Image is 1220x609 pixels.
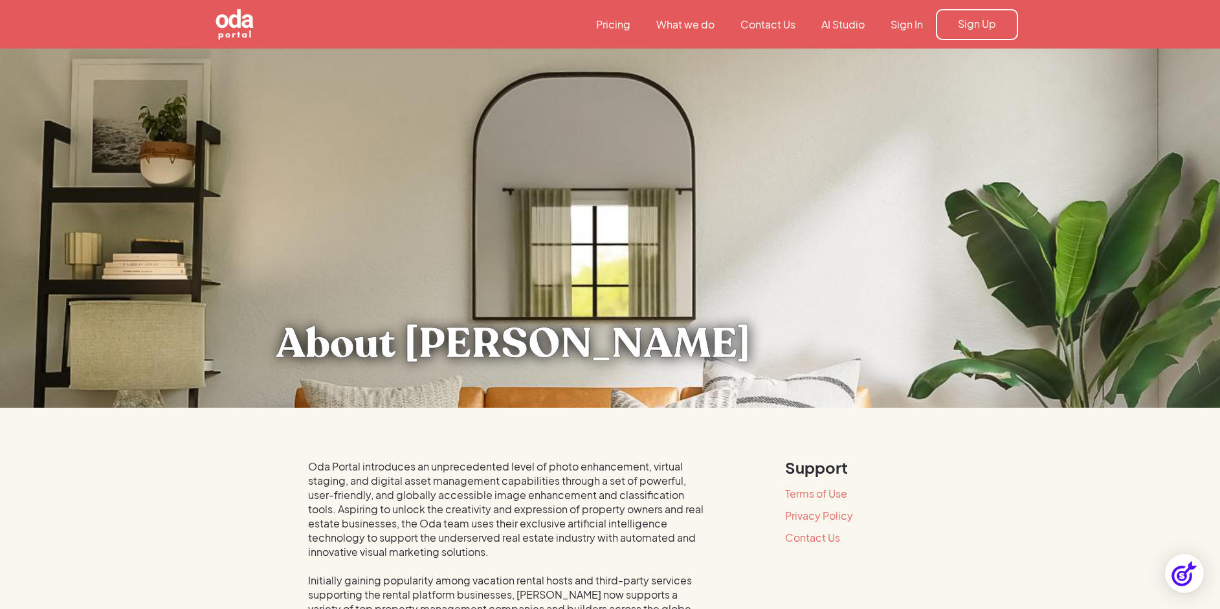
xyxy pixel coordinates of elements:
[583,17,643,32] a: Pricing
[727,17,808,32] a: Contact Us
[958,17,996,31] div: Sign Up
[808,17,878,32] a: AI Studio
[276,318,944,369] h1: About [PERSON_NAME]
[643,17,727,32] a: What we do
[785,531,840,545] a: Contact Us
[785,460,848,475] h2: Support
[203,8,326,41] a: home
[785,487,847,501] a: Terms of Use
[878,17,936,32] a: Sign In
[785,509,853,523] a: Privacy Policy
[936,9,1018,40] a: Sign Up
